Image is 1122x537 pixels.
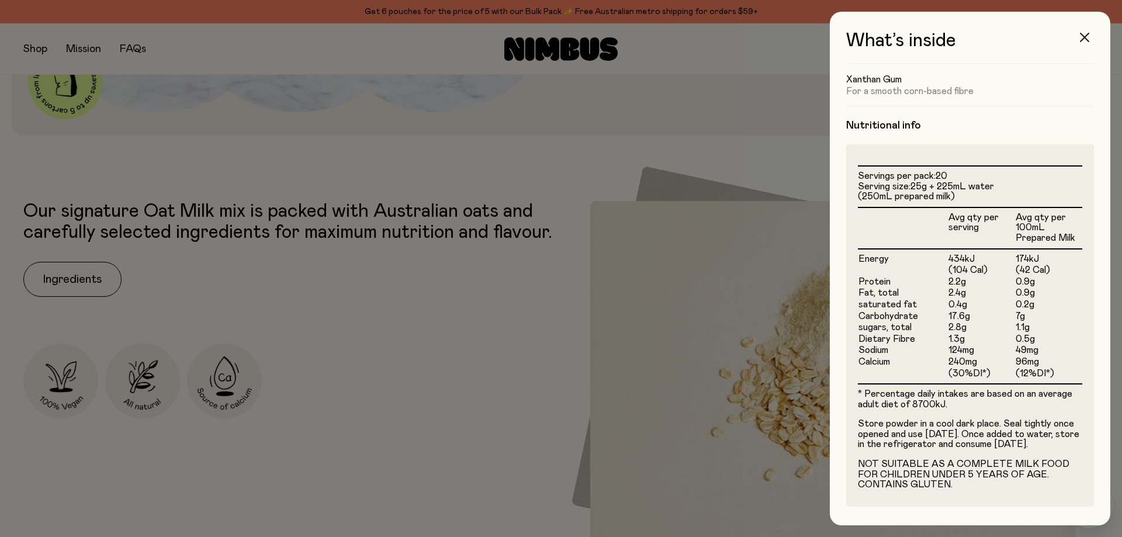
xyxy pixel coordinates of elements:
th: Avg qty per 100mL Prepared Milk [1015,207,1082,249]
p: NOT SUITABLE AS A COMPLETE MILK FOOD FOR CHILDREN UNDER 5 YEARS OF AGE. CONTAINS GLUTEN. [858,459,1082,490]
span: Dietary Fibre [858,334,915,344]
td: 96mg [1015,356,1082,368]
h4: Nutritional info [846,119,1094,133]
td: 2.8g [948,322,1015,334]
span: Energy [858,254,889,264]
td: 0.4g [948,299,1015,311]
td: 1.1g [1015,322,1082,334]
span: 25g + 225mL water (250mL prepared milk) [858,182,994,202]
td: 1.3g [948,334,1015,345]
span: Calcium [858,357,890,366]
td: 240mg [948,356,1015,368]
td: 17.6g [948,311,1015,323]
p: For a smooth corn-based fibre [846,85,1094,97]
td: 0.5g [1015,334,1082,345]
h3: What’s inside [846,30,1094,64]
td: 174kJ [1015,249,1082,265]
td: 124mg [948,345,1015,356]
li: Servings per pack: [858,171,1082,182]
td: (104 Cal) [948,265,1015,276]
p: Store powder in a cool dark place. Seal tightly once opened and use [DATE]. Once added to water, ... [858,419,1082,450]
span: saturated fat [858,300,917,309]
p: * Percentage daily intakes are based on an average adult diet of 8700kJ. [858,389,1082,410]
td: 0.2g [1015,299,1082,311]
span: sugars, total [858,323,912,332]
td: 434kJ [948,249,1015,265]
td: 49mg [1015,345,1082,356]
td: 7g [1015,311,1082,323]
td: (30%DI*) [948,368,1015,384]
td: 0.9g [1015,287,1082,299]
h5: Xanthan Gum [846,74,1094,85]
span: Fat, total [858,288,899,297]
td: (42 Cal) [1015,265,1082,276]
span: 20 [936,171,947,181]
li: Serving size: [858,182,1082,202]
td: (12%DI*) [1015,368,1082,384]
span: Protein [858,277,891,286]
td: 2.4g [948,287,1015,299]
span: Carbohydrate [858,311,918,321]
td: 0.9g [1015,276,1082,288]
span: Sodium [858,345,888,355]
th: Avg qty per serving [948,207,1015,249]
td: 2.2g [948,276,1015,288]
